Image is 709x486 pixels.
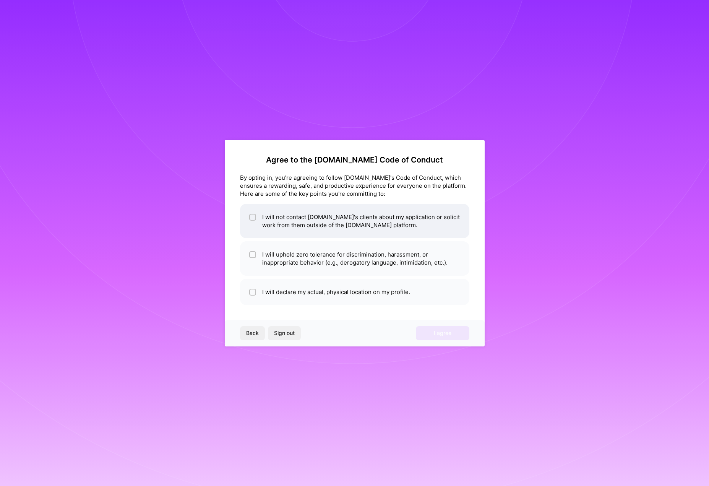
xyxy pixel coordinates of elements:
[246,329,259,337] span: Back
[240,204,469,238] li: I will not contact [DOMAIN_NAME]'s clients about my application or solicit work from them outside...
[240,174,469,198] div: By opting in, you're agreeing to follow [DOMAIN_NAME]'s Code of Conduct, which ensures a rewardin...
[268,326,301,340] button: Sign out
[240,241,469,276] li: I will uphold zero tolerance for discrimination, harassment, or inappropriate behavior (e.g., der...
[240,279,469,305] li: I will declare my actual, physical location on my profile.
[240,155,469,164] h2: Agree to the [DOMAIN_NAME] Code of Conduct
[274,329,295,337] span: Sign out
[240,326,265,340] button: Back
